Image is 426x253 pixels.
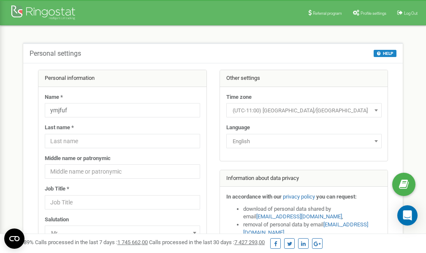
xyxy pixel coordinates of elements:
[404,11,418,16] span: Log Out
[38,70,206,87] div: Personal information
[45,164,200,179] input: Middle name or patronymic
[30,50,81,57] h5: Personal settings
[243,221,382,237] li: removal of personal data by email ,
[45,134,200,148] input: Last name
[397,205,418,226] div: Open Intercom Messenger
[226,124,250,132] label: Language
[361,11,386,16] span: Profile settings
[45,185,69,193] label: Job Title *
[234,239,265,245] u: 7 427 293,00
[35,239,148,245] span: Calls processed in the last 7 days :
[4,229,24,249] button: Open CMP widget
[45,155,111,163] label: Middle name or patronymic
[45,195,200,209] input: Job Title
[45,216,69,224] label: Salutation
[48,227,197,239] span: Mr.
[229,136,379,147] span: English
[226,103,382,117] span: (UTC-11:00) Pacific/Midway
[226,93,252,101] label: Time zone
[45,226,200,240] span: Mr.
[45,124,74,132] label: Last name *
[45,93,63,101] label: Name *
[226,134,382,148] span: English
[316,193,357,200] strong: you can request:
[283,193,315,200] a: privacy policy
[220,70,388,87] div: Other settings
[149,239,265,245] span: Calls processed in the last 30 days :
[229,105,379,117] span: (UTC-11:00) Pacific/Midway
[226,193,282,200] strong: In accordance with our
[117,239,148,245] u: 1 745 662,00
[220,170,388,187] div: Information about data privacy
[374,50,396,57] button: HELP
[313,11,342,16] span: Referral program
[45,103,200,117] input: Name
[243,205,382,221] li: download of personal data shared by email ,
[256,213,342,220] a: [EMAIL_ADDRESS][DOMAIN_NAME]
